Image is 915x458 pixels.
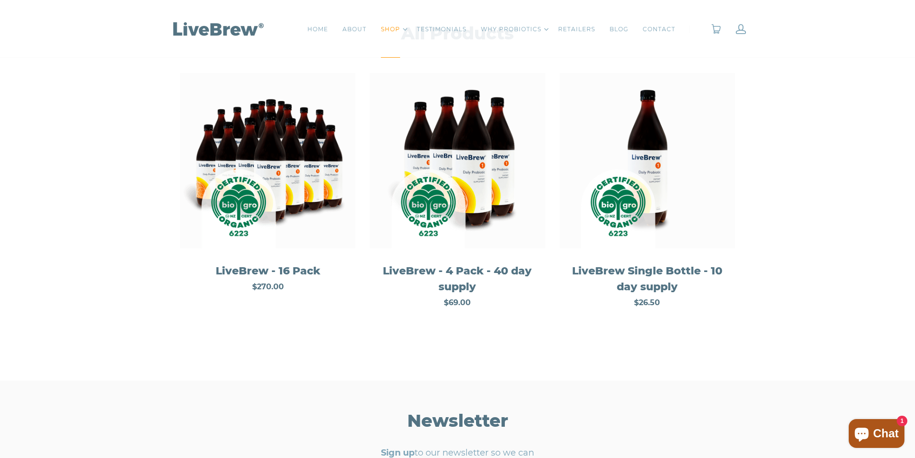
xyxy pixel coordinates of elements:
a: RETAILERS [558,25,595,34]
strong: Sign up [381,447,415,458]
img: LiveBrew - 16 Pack [180,73,355,248]
span: $270.00 [252,282,284,291]
a: CONTACT [643,25,675,34]
a: LiveBrew - 16 Pack LiveBrew - 16 Pack $270.00 [180,73,355,307]
inbox-online-store-chat: Shopify online store chat [846,419,907,450]
span: $69.00 [444,298,471,307]
img: LiveBrew Single Bottle - 10 day supply [560,73,735,248]
a: SHOP [381,25,400,34]
span: $26.50 [634,298,660,307]
a: HOME [307,25,328,34]
a: TESTIMONIALS [417,25,466,34]
div: LiveBrew - 16 Pack [187,263,348,279]
img: LiveBrew - 4 Pack - 40 day supply [370,73,545,248]
img: LiveBrew [170,20,266,37]
h3: Newsletter [364,409,551,432]
a: LiveBrew Single Bottle - 10 day supply LiveBrew Single Bottle - 10 day supply $26.50 [560,73,735,323]
a: ABOUT [342,25,366,34]
a: BLOG [610,25,628,34]
a: LiveBrew - 4 Pack - 40 day supply LiveBrew - 4 Pack - 40 day supply $69.00 [370,73,545,323]
div: LiveBrew Single Bottle - 10 day supply [567,263,728,295]
a: WHY PROBIOTICS [481,25,541,34]
div: LiveBrew - 4 Pack - 40 day supply [377,263,538,295]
